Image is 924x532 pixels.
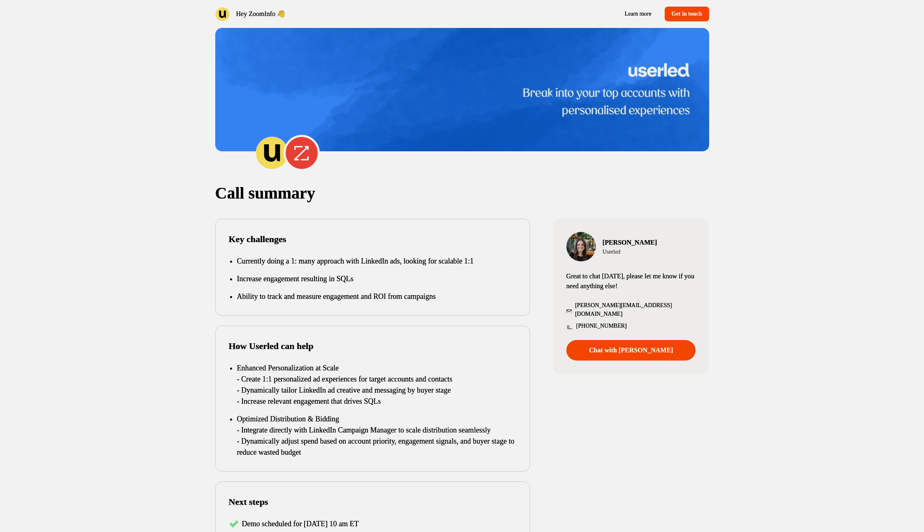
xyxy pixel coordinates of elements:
a: Learn more [618,7,658,21]
p: Enhanced Personalization at Scale [237,363,517,374]
p: [PHONE_NUMBER] [576,322,627,330]
a: Get in touch [665,7,709,21]
p: Great to chat [DATE], please let me know if you need anything else! [566,271,696,291]
p: Next steps [229,495,517,509]
p: Hey ZoomInfo 👋 [236,9,286,19]
p: Key challenges [229,232,517,246]
a: Chat with [PERSON_NAME] [566,340,696,361]
p: Increase engagement resulting in SQLs [237,273,517,285]
p: Optimized Distribution & Bidding - Integrate directly with LinkedIn Campaign Manager to scale dis... [237,414,517,458]
p: Ability to track and measure engagement and ROI from campaigns [237,291,517,302]
p: Currently doing a 1: many approach with LinkedIn ads, looking for scalable 1:1 [237,256,517,267]
p: Demo scheduled for [DATE] 10 am ET [242,518,359,530]
p: [PERSON_NAME][EMAIL_ADDRESS][DOMAIN_NAME] [575,301,696,318]
p: How Userled can help [229,339,517,353]
p: - Create 1:1 personalized ad experiences for target accounts and contacts - Dynamically tailor Li... [237,374,517,407]
p: Userled [603,247,657,256]
p: Call summary [215,181,709,206]
p: [PERSON_NAME] [603,238,657,247]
